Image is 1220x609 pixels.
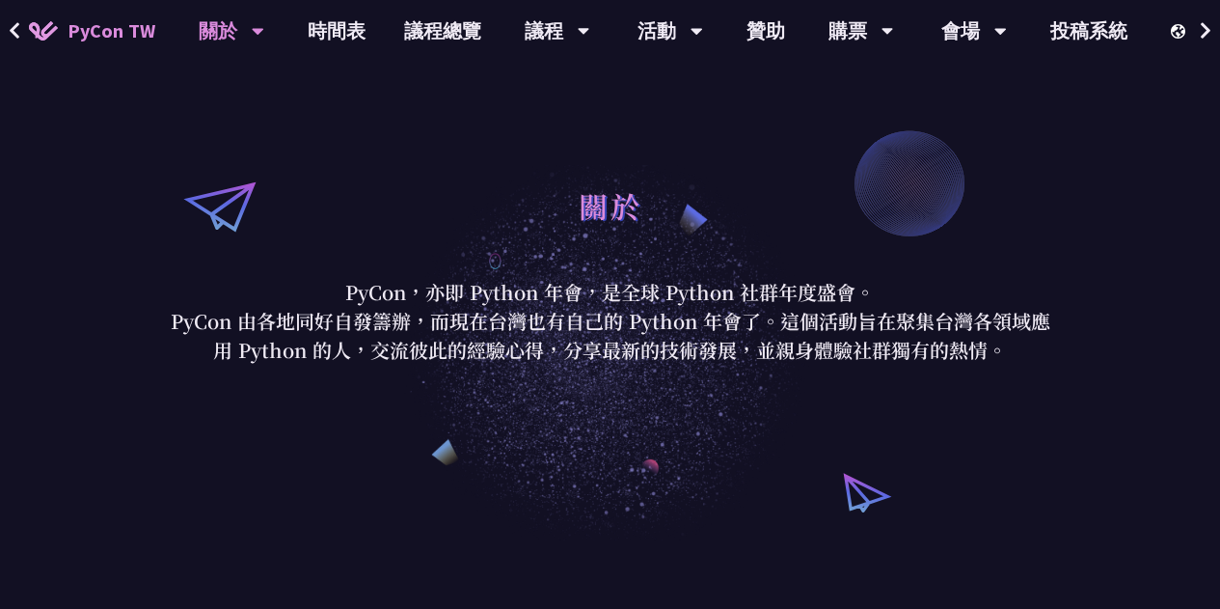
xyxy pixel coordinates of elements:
[29,21,58,41] img: Home icon of PyCon TW 2025
[162,307,1059,365] p: PyCon 由各地同好自發籌辦，而現在台灣也有自己的 Python 年會了。這個活動旨在聚集台灣各領域應用 Python 的人，交流彼此的經驗心得，分享最新的技術發展，並親身體驗社群獨有的熱情。
[1171,24,1190,39] img: Locale Icon
[579,177,642,235] h1: 關於
[68,16,155,45] span: PyCon TW
[162,278,1059,307] p: PyCon，亦即 Python 年會，是全球 Python 社群年度盛會。
[10,7,175,55] a: PyCon TW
